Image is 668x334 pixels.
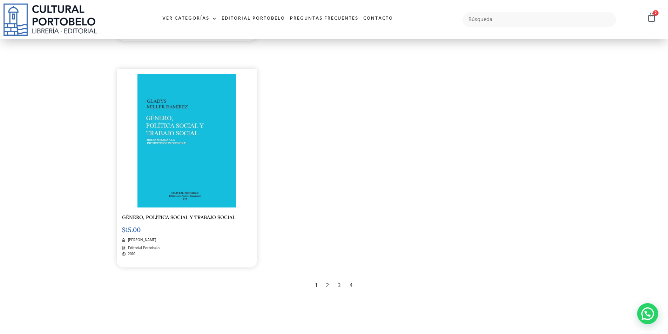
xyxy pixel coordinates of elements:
img: BA123-2.jpg [137,74,236,207]
span: 0 [653,10,659,16]
div: 3 [335,278,344,293]
span: Editorial Portobelo [126,245,160,251]
div: 1 [312,278,320,293]
span: 2010 [126,251,135,257]
a: GÉNERO, POLÍTICA SOCIAL Y TRABAJO SOCIAL [122,214,235,220]
a: Contacto [361,11,396,26]
span: [PERSON_NAME] [126,237,156,243]
a: Preguntas frecuentes [288,11,361,26]
bdi: 15.00 [122,226,141,234]
div: 4 [346,278,356,293]
a: Ver Categorías [160,11,219,26]
input: Búsqueda [463,12,616,27]
a: 0 [647,12,656,22]
div: 2 [323,278,332,293]
a: Editorial Portobelo [219,11,288,26]
span: $ [122,226,126,234]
